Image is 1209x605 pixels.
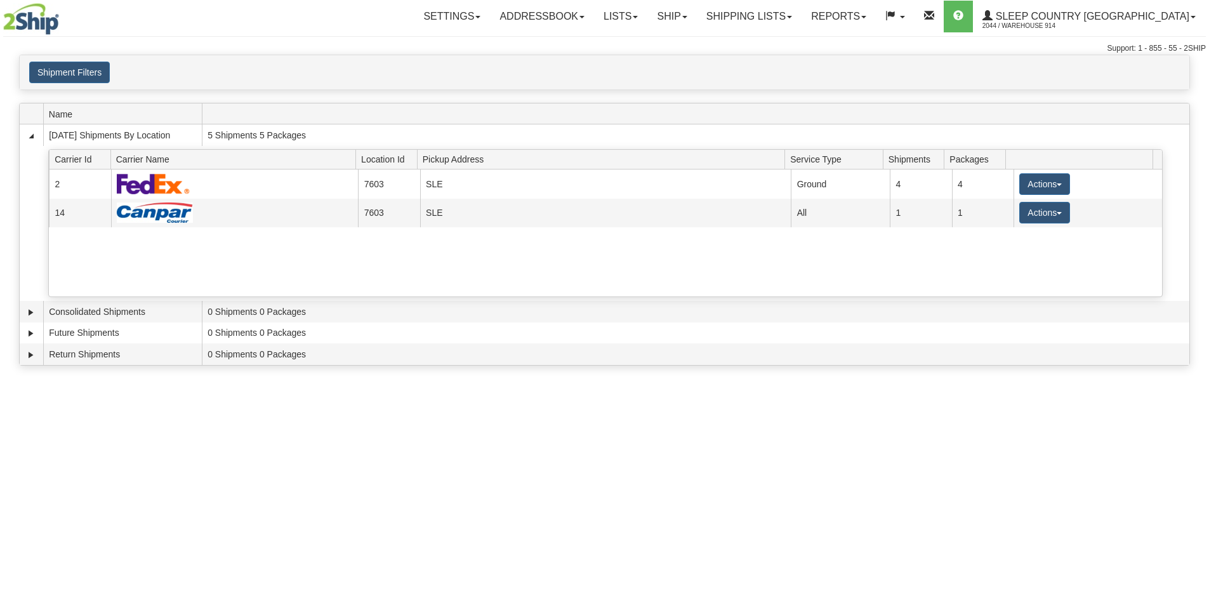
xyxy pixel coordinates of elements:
div: Support: 1 - 855 - 55 - 2SHIP [3,43,1206,54]
span: Sleep Country [GEOGRAPHIC_DATA] [993,11,1189,22]
td: All [791,199,890,227]
td: [DATE] Shipments By Location [43,124,202,146]
a: Lists [594,1,647,32]
span: Location Id [361,149,417,169]
td: 7603 [358,199,420,227]
button: Shipment Filters [29,62,110,83]
span: Carrier Id [55,149,110,169]
button: Actions [1019,173,1070,195]
span: Shipments [889,149,944,169]
td: Future Shipments [43,322,202,344]
button: Actions [1019,202,1070,223]
span: Pickup Address [423,149,785,169]
iframe: chat widget [1180,237,1208,367]
td: 14 [49,199,110,227]
td: 1 [952,199,1014,227]
td: SLE [420,170,791,198]
span: Service Type [790,149,883,169]
a: Expand [25,349,37,361]
img: Canpar [117,203,193,223]
a: Collapse [25,130,37,142]
td: 4 [890,170,951,198]
td: Ground [791,170,890,198]
a: Reports [802,1,876,32]
img: FedEx [117,173,190,194]
td: 2 [49,170,110,198]
td: 7603 [358,170,420,198]
td: 0 Shipments 0 Packages [202,322,1189,344]
span: Name [49,104,202,124]
td: Return Shipments [43,343,202,365]
a: Expand [25,306,37,319]
a: Shipping lists [697,1,802,32]
a: Ship [647,1,696,32]
a: Expand [25,327,37,340]
td: 0 Shipments 0 Packages [202,343,1189,365]
td: 4 [952,170,1014,198]
a: Sleep Country [GEOGRAPHIC_DATA] 2044 / Warehouse 914 [973,1,1205,32]
td: 5 Shipments 5 Packages [202,124,1189,146]
span: Carrier Name [116,149,356,169]
img: logo2044.jpg [3,3,59,35]
span: 2044 / Warehouse 914 [982,20,1078,32]
td: 0 Shipments 0 Packages [202,301,1189,322]
a: Settings [414,1,490,32]
a: Addressbook [490,1,594,32]
td: 1 [890,199,951,227]
span: Packages [949,149,1005,169]
td: Consolidated Shipments [43,301,202,322]
td: SLE [420,199,791,227]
